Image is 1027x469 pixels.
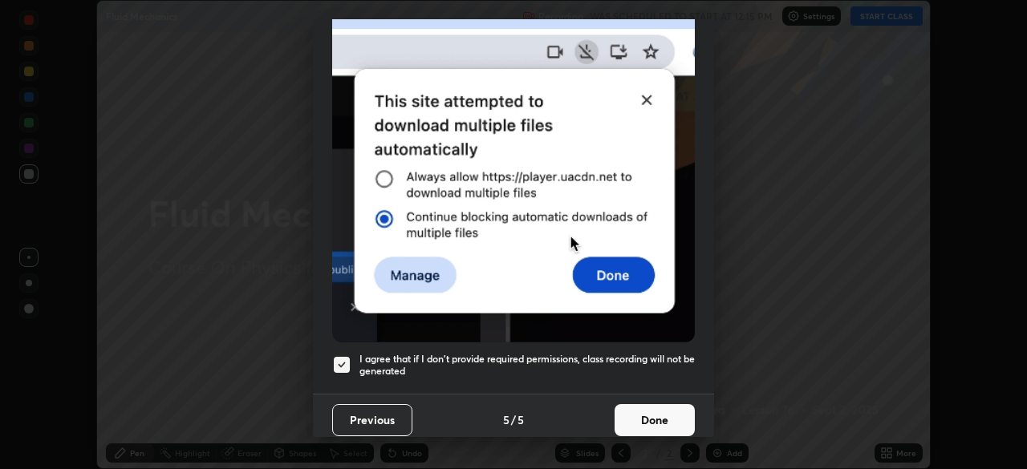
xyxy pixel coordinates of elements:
h4: 5 [503,411,509,428]
h4: 5 [518,411,524,428]
button: Previous [332,404,412,436]
h5: I agree that if I don't provide required permissions, class recording will not be generated [359,353,695,378]
h4: / [511,411,516,428]
button: Done [615,404,695,436]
